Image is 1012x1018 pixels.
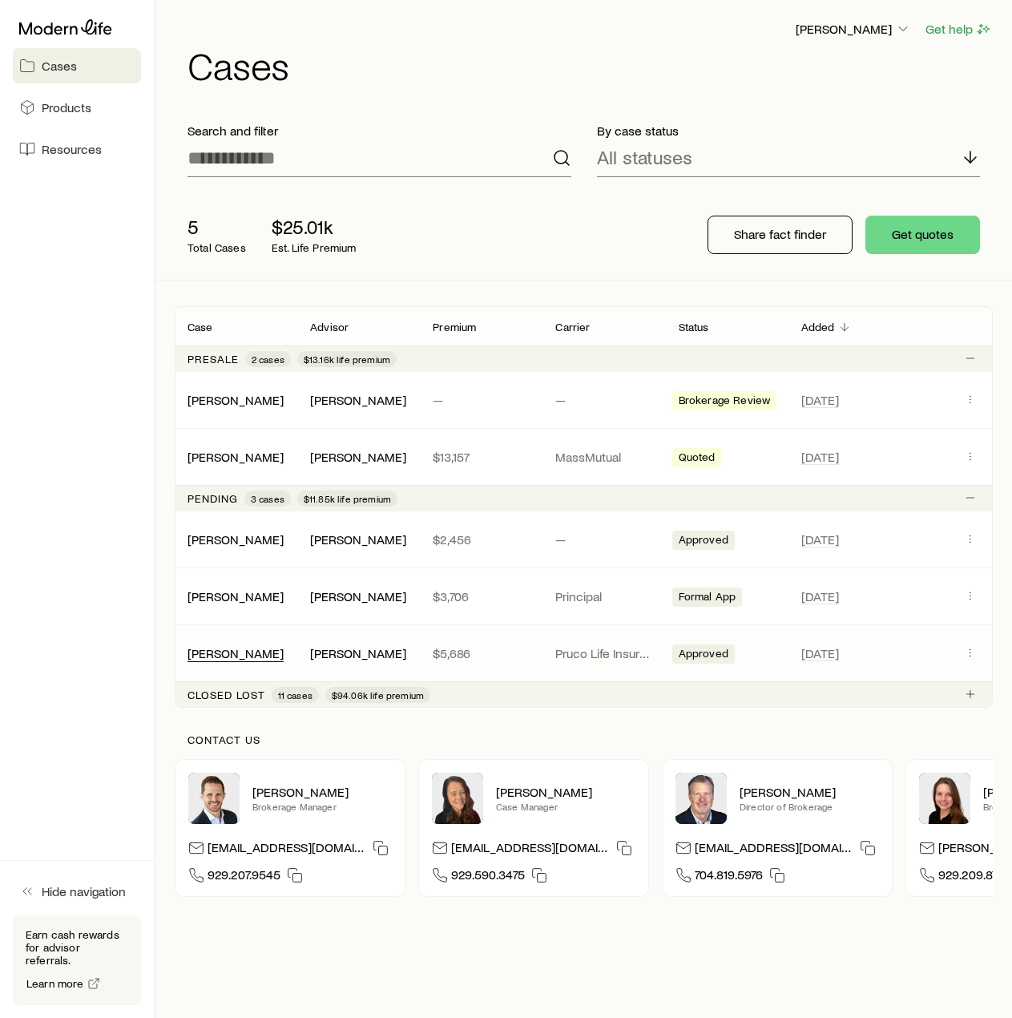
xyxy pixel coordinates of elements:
[175,306,993,708] div: Client cases
[675,773,727,824] img: Trey Wall
[304,492,391,505] span: $11.85k life premium
[801,531,839,547] span: [DATE]
[187,241,246,254] p: Total Cases
[433,392,530,408] p: —
[187,216,246,238] p: 5
[801,588,839,604] span: [DATE]
[187,46,993,84] h1: Cases
[795,20,912,39] button: [PERSON_NAME]
[433,321,476,333] p: Premium
[451,839,610,861] p: [EMAIL_ADDRESS][DOMAIN_NAME]
[187,321,213,333] p: Case
[919,773,970,824] img: Ellen Wall
[801,321,835,333] p: Added
[42,58,77,74] span: Cases
[496,784,635,800] p: [PERSON_NAME]
[187,531,284,547] a: [PERSON_NAME]
[187,689,265,701] p: Closed lost
[679,533,728,550] span: Approved
[925,20,993,38] button: Get help
[433,449,530,465] p: $13,157
[13,874,141,909] button: Hide navigation
[42,883,126,899] span: Hide navigation
[555,449,652,465] p: MassMutual
[187,449,284,464] a: [PERSON_NAME]
[555,531,652,547] p: —
[278,689,312,701] span: 11 cases
[801,392,839,408] span: [DATE]
[938,867,1010,888] span: 929.209.8778
[679,647,728,664] span: Approved
[187,531,284,548] div: [PERSON_NAME]
[252,784,392,800] p: [PERSON_NAME]
[708,216,853,254] button: Share fact finder
[13,131,141,167] a: Resources
[251,492,284,505] span: 3 cases
[679,450,716,467] span: Quoted
[433,588,530,604] p: $3,706
[451,867,525,888] span: 929.590.3475
[187,392,284,407] a: [PERSON_NAME]
[555,392,652,408] p: —
[310,321,349,333] p: Advisor
[304,353,390,366] span: $13.16k life premium
[187,492,238,505] p: Pending
[187,733,980,746] p: Contact us
[740,800,879,813] p: Director of Brokerage
[13,915,141,1005] div: Earn cash rewards for advisor referrals.Learn more
[555,321,590,333] p: Carrier
[187,645,284,662] div: [PERSON_NAME]
[188,773,240,824] img: Nick Weiler
[252,800,392,813] p: Brokerage Manager
[208,867,280,888] span: 929.207.9545
[555,588,652,604] p: Principal
[496,800,635,813] p: Case Manager
[432,773,483,824] img: Abby McGuigan
[13,48,141,83] a: Cases
[208,839,366,861] p: [EMAIL_ADDRESS][DOMAIN_NAME]
[801,645,839,661] span: [DATE]
[310,449,406,466] div: [PERSON_NAME]
[796,21,911,37] p: [PERSON_NAME]
[26,978,84,989] span: Learn more
[679,590,736,607] span: Formal App
[734,226,826,242] p: Share fact finder
[272,241,357,254] p: Est. Life Premium
[187,392,284,409] div: [PERSON_NAME]
[252,353,284,366] span: 2 cases
[740,784,879,800] p: [PERSON_NAME]
[679,321,709,333] p: Status
[26,928,128,967] p: Earn cash rewards for advisor referrals.
[272,216,357,238] p: $25.01k
[187,588,284,605] div: [PERSON_NAME]
[597,146,692,168] p: All statuses
[433,531,530,547] p: $2,456
[187,353,239,366] p: Presale
[555,645,652,661] p: Pruco Life Insurance Company
[597,123,981,139] p: By case status
[310,531,406,548] div: [PERSON_NAME]
[310,588,406,605] div: [PERSON_NAME]
[42,99,91,115] span: Products
[42,141,102,157] span: Resources
[13,90,141,125] a: Products
[310,392,406,409] div: [PERSON_NAME]
[310,645,406,662] div: [PERSON_NAME]
[433,645,530,661] p: $5,686
[679,394,771,410] span: Brokerage Review
[187,449,284,466] div: [PERSON_NAME]
[865,216,980,254] button: Get quotes
[332,689,424,701] span: $94.06k life premium
[187,645,284,660] a: [PERSON_NAME]
[695,839,853,861] p: [EMAIL_ADDRESS][DOMAIN_NAME]
[187,123,571,139] p: Search and filter
[801,449,839,465] span: [DATE]
[695,867,763,888] span: 704.819.5976
[187,588,284,604] a: [PERSON_NAME]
